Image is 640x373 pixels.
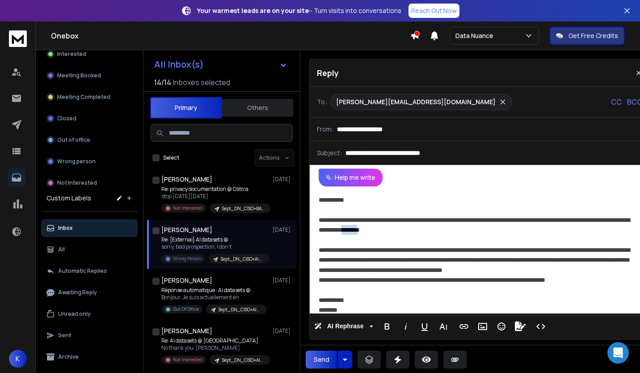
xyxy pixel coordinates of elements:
button: Meeting Booked [41,67,138,85]
h1: [PERSON_NAME] [161,225,212,234]
span: AI Rephrase [325,322,366,330]
p: Interested [57,51,86,58]
p: Out Of Office [173,306,199,313]
button: Bold (Ctrl+B) [379,318,396,335]
p: [PERSON_NAME][EMAIL_ADDRESS][DOMAIN_NAME] [336,97,496,106]
p: – Turn visits into conversations [197,6,401,15]
button: Out of office [41,131,138,149]
p: To: [317,97,327,106]
h3: Custom Labels [46,194,91,203]
a: Reach Out Now [408,4,459,18]
button: Sent [41,326,138,344]
div: Open Intercom Messenger [607,342,629,364]
button: Italic (Ctrl+I) [397,318,414,335]
p: Re: [External] AI datasets @ [161,236,269,243]
p: [DATE] [273,327,293,335]
p: Sept_DN_CISO+AI_Worldwide [221,256,264,263]
button: K [9,350,27,368]
button: Automatic Replies [41,262,138,280]
p: [DATE] [273,277,293,284]
p: From: [317,125,333,134]
p: Automatic Replies [58,267,107,275]
span: 14 / 14 [154,77,171,88]
p: Not Interested [57,179,97,186]
button: Interested [41,45,138,63]
button: Underline (Ctrl+U) [416,318,433,335]
h1: Onebox [51,30,410,41]
p: Sept_DN_CISO+AI_Worldwide [219,306,261,313]
p: Unread only [58,310,91,318]
button: All Inbox(s) [147,55,295,73]
p: Reply [317,67,339,79]
button: Archive [41,348,138,366]
button: Emoticons [493,318,510,335]
p: Inbox [58,225,73,232]
p: Out of office [57,136,90,144]
button: Meeting Completed [41,88,138,106]
p: No thank you. [PERSON_NAME] [161,344,269,352]
p: Re: AI datasets @ [GEOGRAPHIC_DATA] [161,337,269,344]
p: Archive [58,353,79,360]
button: All [41,241,138,259]
h1: [PERSON_NAME] [161,175,212,184]
p: Not Interested [173,205,202,212]
button: Others [222,98,293,118]
p: Réponse automatique : AI datasets @ [161,287,267,294]
p: Meeting Booked [57,72,101,79]
p: Wrong person [57,158,96,165]
button: Closed [41,110,138,127]
button: Signature [512,318,529,335]
p: Not Interested [173,356,202,363]
p: Subject: [317,148,342,157]
button: AI Rephrase [312,318,375,335]
p: Closed [57,115,76,122]
h1: All Inbox(s) [154,60,204,69]
h1: [PERSON_NAME] [161,326,212,335]
p: Re: privacy documentation @ Osttra [161,186,269,193]
p: sorry, bad prospection, l don't [161,243,269,250]
button: Send [306,351,337,369]
img: logo [9,30,27,47]
p: [DATE] [273,226,293,233]
p: Get Free Credits [568,31,618,40]
button: Insert Image (Ctrl+P) [474,318,491,335]
p: Meeting Completed [57,93,110,101]
button: Primary [150,97,222,119]
p: Wrong Person [173,255,201,262]
p: Sept_DN_CISO+BANKS_Worldwide [222,205,265,212]
p: Data Nuance [455,31,497,40]
button: Code View [532,318,549,335]
p: stop [DATE][DATE] [161,193,269,200]
button: Insert Link (Ctrl+K) [455,318,472,335]
p: Sept_DN_CISO+AI_Worldwide [222,357,265,364]
h3: Inboxes selected [173,77,230,88]
button: Inbox [41,219,138,237]
p: Reach Out Now [411,6,457,15]
strong: Your warmest leads are on your site [197,6,309,15]
button: Unread only [41,305,138,323]
button: Awaiting Reply [41,284,138,301]
h1: [PERSON_NAME] [161,276,212,285]
button: More Text [435,318,452,335]
p: All [58,246,65,253]
button: Help me write [319,169,383,186]
p: [DATE] [273,176,293,183]
p: Bonjour, Je suis actuellement en [161,294,267,301]
label: Select [163,154,179,161]
p: Sent [58,332,71,339]
button: Wrong person [41,153,138,170]
p: CC [611,97,622,107]
button: Not Interested [41,174,138,192]
p: Awaiting Reply [58,289,97,296]
button: Get Free Credits [550,27,624,45]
